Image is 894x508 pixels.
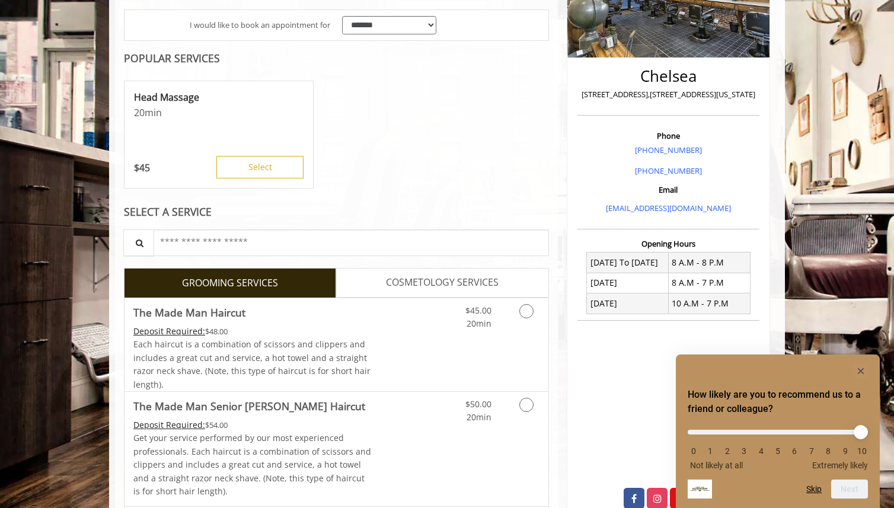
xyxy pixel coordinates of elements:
[133,325,205,337] span: This service needs some Advance to be paid before we block your appointment
[386,275,499,290] span: COSMETOLOGY SERVICES
[688,421,868,470] div: How likely are you to recommend us to a friend or colleague? Select an option from 0 to 10, with ...
[856,446,868,456] li: 10
[721,446,733,456] li: 2
[145,106,162,119] span: min
[133,338,371,389] span: Each haircut is a combination of scissors and clippers and includes a great cut and service, a ho...
[133,432,372,498] p: Get your service performed by our most experienced professionals. Each haircut is a combination o...
[831,480,868,499] button: Next question
[587,253,669,273] td: [DATE] To [DATE]
[577,239,759,248] h3: Opening Hours
[606,203,731,213] a: [EMAIL_ADDRESS][DOMAIN_NAME]
[635,145,702,155] a: [PHONE_NUMBER]
[854,364,868,378] button: Hide survey
[124,206,549,218] div: SELECT A SERVICE
[580,186,756,194] h3: Email
[668,293,750,314] td: 10 A.M - 7 P.M
[688,388,868,416] h2: How likely are you to recommend us to a friend or colleague? Select an option from 0 to 10, with ...
[668,273,750,293] td: 8 A.M - 7 P.M
[182,276,278,291] span: GROOMING SERVICES
[133,325,372,338] div: $48.00
[788,446,800,456] li: 6
[190,19,330,31] span: I would like to book an appointment for
[688,446,700,456] li: 0
[688,364,868,499] div: How likely are you to recommend us to a friend or colleague? Select an option from 0 to 10, with ...
[587,293,669,314] td: [DATE]
[812,461,868,470] span: Extremely likely
[465,398,491,410] span: $50.00
[467,318,491,329] span: 20min
[806,446,818,456] li: 7
[134,161,150,174] p: 45
[587,273,669,293] td: [DATE]
[133,398,365,414] b: The Made Man Senior [PERSON_NAME] Haircut
[704,446,716,456] li: 1
[668,253,750,273] td: 8 A.M - 8 P.M
[133,418,372,432] div: $54.00
[755,446,767,456] li: 4
[806,484,822,494] button: Skip
[134,91,304,104] p: Head Massage
[216,156,304,178] button: Select
[822,446,834,456] li: 8
[134,106,304,119] p: 20
[738,446,750,456] li: 3
[134,161,139,174] span: $
[580,132,756,140] h3: Phone
[580,88,756,101] p: [STREET_ADDRESS],[STREET_ADDRESS][US_STATE]
[580,68,756,85] h2: Chelsea
[690,461,743,470] span: Not likely at all
[133,304,245,321] b: The Made Man Haircut
[839,446,851,456] li: 9
[635,165,702,176] a: [PHONE_NUMBER]
[124,51,220,65] b: POPULAR SERVICES
[465,305,491,316] span: $45.00
[133,419,205,430] span: This service needs some Advance to be paid before we block your appointment
[467,411,491,423] span: 20min
[772,446,784,456] li: 5
[123,229,154,256] button: Service Search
